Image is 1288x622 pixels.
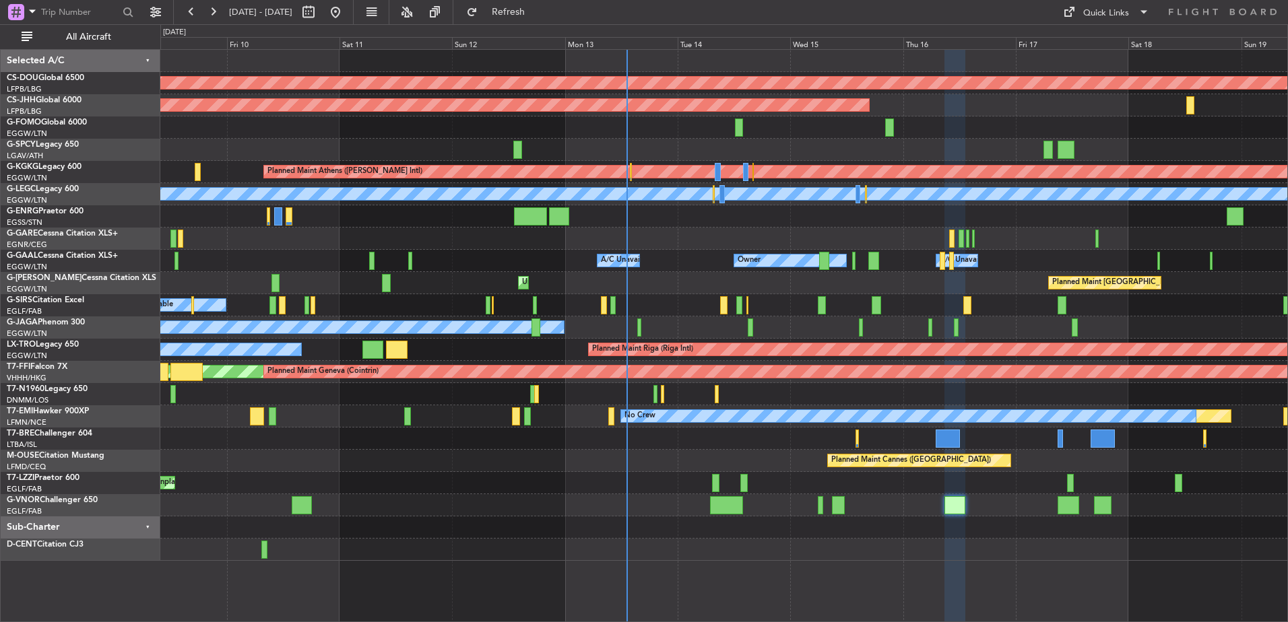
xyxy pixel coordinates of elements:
a: G-JAGAPhenom 300 [7,318,85,326]
span: M-OUSE [7,452,39,460]
div: Thu 9 [114,37,226,49]
div: No Crew [624,406,655,426]
a: LFMD/CEQ [7,462,46,472]
a: G-GARECessna Citation XLS+ [7,230,118,238]
a: G-GAALCessna Citation XLS+ [7,252,118,260]
span: G-ENRG [7,207,38,215]
div: Owner [738,250,761,271]
div: Sun 12 [452,37,565,49]
div: Mon 13 [565,37,678,49]
div: Planned Maint Athens ([PERSON_NAME] Intl) [267,162,422,182]
a: EGSS/STN [7,217,42,228]
a: LGAV/ATH [7,151,43,161]
div: A/C Unavailable [940,250,996,271]
button: All Aircraft [15,26,146,48]
span: D-CENT [7,541,37,549]
a: EGLF/FAB [7,506,42,516]
span: CS-JHH [7,96,36,104]
a: M-OUSECitation Mustang [7,452,104,460]
span: T7-LZZI [7,474,34,482]
span: G-KGKG [7,163,38,171]
a: LTBA/ISL [7,440,37,450]
div: Planned Maint Cannes ([GEOGRAPHIC_DATA]) [831,450,991,471]
a: LFMN/NCE [7,417,46,427]
span: G-VNOR [7,496,40,504]
span: CS-DOU [7,74,38,82]
a: EGGW/LTN [7,329,47,339]
a: T7-BREChallenger 604 [7,429,92,438]
div: A/C Unavailable [601,250,657,271]
a: T7-LZZIPraetor 600 [7,474,79,482]
a: T7-N1960Legacy 650 [7,385,88,393]
a: EGNR/CEG [7,240,47,250]
a: CS-JHHGlobal 6000 [7,96,82,104]
span: LX-TRO [7,341,36,349]
div: Quick Links [1083,7,1129,20]
a: D-CENTCitation CJ3 [7,541,84,549]
a: EGGW/LTN [7,351,47,361]
button: Refresh [460,1,541,23]
a: VHHH/HKG [7,373,46,383]
span: G-LEGC [7,185,36,193]
span: G-JAGA [7,318,38,326]
div: Sat 11 [340,37,452,49]
a: G-VNORChallenger 650 [7,496,98,504]
div: Fri 10 [227,37,340,49]
div: Wed 15 [790,37,903,49]
a: EGLF/FAB [7,484,42,494]
span: T7-BRE [7,429,34,438]
input: Trip Number [41,2,119,22]
a: EGLF/FAB [7,306,42,316]
a: EGGW/LTN [7,129,47,139]
div: Unplanned Maint [GEOGRAPHIC_DATA] ([GEOGRAPHIC_DATA]) [522,273,744,293]
span: T7-EMI [7,407,33,415]
span: G-GAAL [7,252,38,260]
a: LFPB/LBG [7,106,42,116]
span: T7-N1960 [7,385,44,393]
span: G-GARE [7,230,38,238]
a: EGGW/LTN [7,195,47,205]
a: CS-DOUGlobal 6500 [7,74,84,82]
span: G-[PERSON_NAME] [7,274,82,282]
a: EGGW/LTN [7,284,47,294]
div: Fri 17 [1016,37,1128,49]
div: Planned Maint Riga (Riga Intl) [592,339,693,359]
a: LFPB/LBG [7,84,42,94]
a: LX-TROLegacy 650 [7,341,79,349]
a: G-FOMOGlobal 6000 [7,118,87,127]
a: G-[PERSON_NAME]Cessna Citation XLS [7,274,156,282]
a: EGGW/LTN [7,262,47,272]
div: Planned Maint [GEOGRAPHIC_DATA] ([GEOGRAPHIC_DATA]) [1052,273,1264,293]
a: T7-EMIHawker 900XP [7,407,89,415]
span: T7-FFI [7,363,30,371]
a: DNMM/LOS [7,395,49,405]
div: Sat 18 [1128,37,1241,49]
a: G-SIRSCitation Excel [7,296,84,304]
a: G-ENRGPraetor 600 [7,207,84,215]
div: Thu 16 [903,37,1016,49]
span: G-SPCY [7,141,36,149]
span: [DATE] - [DATE] [229,6,292,18]
a: G-LEGCLegacy 600 [7,185,79,193]
button: Quick Links [1056,1,1156,23]
div: Tue 14 [678,37,790,49]
span: G-FOMO [7,118,41,127]
div: Planned Maint Geneva (Cointrin) [267,361,379,382]
a: EGGW/LTN [7,173,47,183]
div: [DATE] [163,27,186,38]
span: G-SIRS [7,296,32,304]
span: All Aircraft [35,32,142,42]
a: T7-FFIFalcon 7X [7,363,67,371]
span: Refresh [480,7,537,17]
a: G-KGKGLegacy 600 [7,163,82,171]
a: G-SPCYLegacy 650 [7,141,79,149]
